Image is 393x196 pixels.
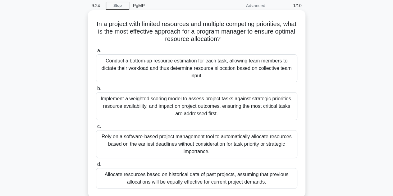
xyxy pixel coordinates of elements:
div: Allocate resources based on historical data of past projects, assuming that previous allocations ... [96,168,297,189]
h5: In a project with limited resources and multiple competing priorities, what is the most effective... [95,20,298,43]
div: Rely on a software-based project management tool to automatically allocate resources based on the... [96,130,297,158]
span: a. [97,48,101,53]
a: Stop [106,2,129,10]
span: c. [97,124,101,129]
div: Implement a weighted scoring model to assess project tasks against strategic priorities, resource... [96,92,297,120]
div: Conduct a bottom-up resource estimation for each task, allowing team members to dictate their wor... [96,54,297,82]
span: d. [97,162,101,167]
span: b. [97,86,101,91]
